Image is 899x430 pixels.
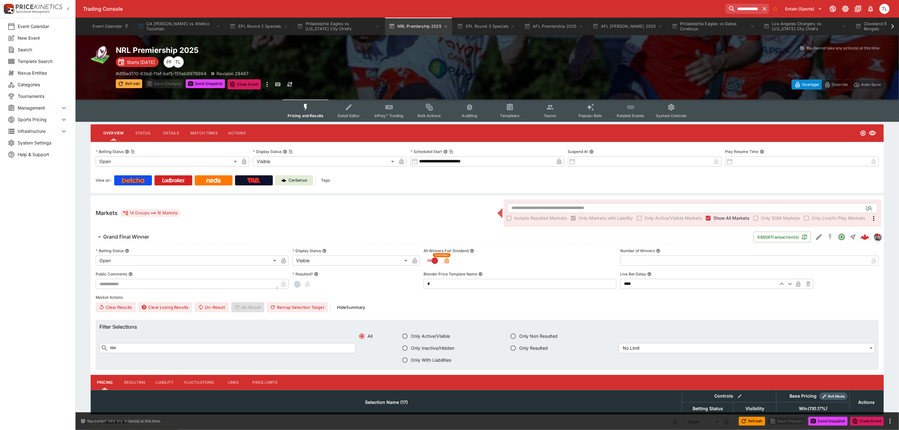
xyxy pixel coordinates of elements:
[226,18,292,35] button: EPL Round 2 Specials
[860,130,866,136] svg: Open
[874,233,881,241] div: pricekinetics
[289,177,307,184] p: Cerberus
[89,18,133,35] button: Event Calendar
[424,248,469,253] p: All Winners Full-Dividend
[617,113,644,118] span: Related Events
[283,99,692,122] div: Event type filters
[248,375,283,390] button: Price Limits
[589,150,594,154] button: Suspend At
[656,113,687,118] span: System Controls
[128,272,133,276] button: Public Comments
[863,202,875,214] button: Open
[870,215,878,222] svg: More
[411,333,450,339] span: Only Active/Visible
[725,149,759,154] p: Play Resume Time
[223,126,251,141] button: Actions
[18,105,60,111] span: Management
[792,405,834,412] span: Win(110.17%)
[18,23,68,30] span: Event Calendar
[385,18,452,35] button: NRL Premiership 2025
[18,151,68,158] span: Help & Support
[228,79,261,89] button: Close Event
[826,394,848,399] span: Roll Mode
[850,390,884,414] th: Actions
[131,150,135,154] button: Copy To Clipboard
[96,248,124,253] p: Betting Status
[668,18,759,35] button: Philadelphia Eagles vs Dallas Cowboys
[16,10,50,13] img: Sportsbook Management
[358,399,415,406] span: Selection Name (17)
[18,58,68,65] span: Template Search
[288,113,323,118] span: Pricing and Results
[620,271,646,277] p: Live Bet Delay
[87,418,161,424] p: You cannot take any action(s) at this time.
[836,231,847,243] button: Open
[292,256,410,266] div: Visible
[686,405,730,412] span: Betting Status
[760,18,851,35] button: Los Angeles Chargers vs [US_STATE] City Chiefs
[18,81,68,88] span: Categories
[647,272,652,276] button: Live Bet Delay
[321,175,330,185] label: Tags:
[859,231,871,243] a: 62c355e1-3aee-43b5-9e98-981e4452ad3c
[125,249,129,253] button: Betting Status
[470,249,474,253] button: All Winners Full-Dividend
[808,417,848,426] button: Send Snapshot
[878,2,891,16] button: Trent Lewis
[578,215,633,221] span: Only Markets with Liability
[813,231,825,243] button: Edit Detail
[739,417,765,426] button: Refresh
[96,156,239,167] div: Open
[263,79,271,89] button: more
[283,150,287,154] button: Display StatusCopy To Clipboard
[2,3,14,15] img: PriceKinetics Logo
[172,56,184,68] div: Trent Lewis
[802,81,819,88] p: Overtype
[827,3,839,14] button: Connected to PK
[792,80,884,89] div: Start From
[589,18,667,35] button: AFL [PERSON_NAME] 2025
[253,156,396,167] div: Visible
[96,293,879,302] label: Market Actions
[164,56,175,68] div: Peter Fairgrieve
[435,253,449,257] span: Overridden
[806,45,880,51] p: You cannot take any action(s) at this time.
[18,70,68,76] span: Nexus Entities
[869,129,876,137] svg: Visible
[162,178,185,183] img: Ladbrokes
[411,345,454,351] span: Only Inactive/Hidden
[267,302,328,312] button: Remap Selection Target
[338,113,360,118] span: Detail Editor
[150,375,179,390] button: Liability
[219,375,248,390] button: Links
[125,150,129,154] button: Betting StatusCopy To Clipboard
[443,150,448,154] button: Scheduled StartCopy To Clipboard
[713,215,749,221] span: Show All Markets
[874,234,881,240] img: pricekinetics
[519,345,548,351] span: Only Resulted
[682,390,776,402] th: Controls
[185,126,223,141] button: Match Times
[500,113,520,118] span: Templates
[103,234,149,240] h6: Grand Final Winner
[544,113,556,118] span: Teams
[99,324,875,330] h6: Filter Selections
[568,149,588,154] p: Suspend At
[822,80,851,89] button: Override
[16,4,62,9] img: PriceKinetics
[782,4,826,14] button: Select Tenant
[83,6,723,12] div: Trading Console
[122,178,144,183] img: Betcha
[138,302,192,312] button: Clear Losing Results
[293,18,384,35] button: Philadelphia Eagles vs [US_STATE] City Chiefs
[91,45,111,65] img: rugby_league.png
[812,215,865,221] span: Only Live/In-Play Markets
[195,302,228,312] span: Un-Result
[231,302,264,312] span: Re-Result
[374,113,403,118] span: InPlay™ Trading
[119,375,150,390] button: Resulting
[116,70,206,77] p: Copy To Clipboard
[127,59,155,65] p: Starts [DATE]
[96,175,112,185] label: View on :
[851,80,884,89] button: Auto-Save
